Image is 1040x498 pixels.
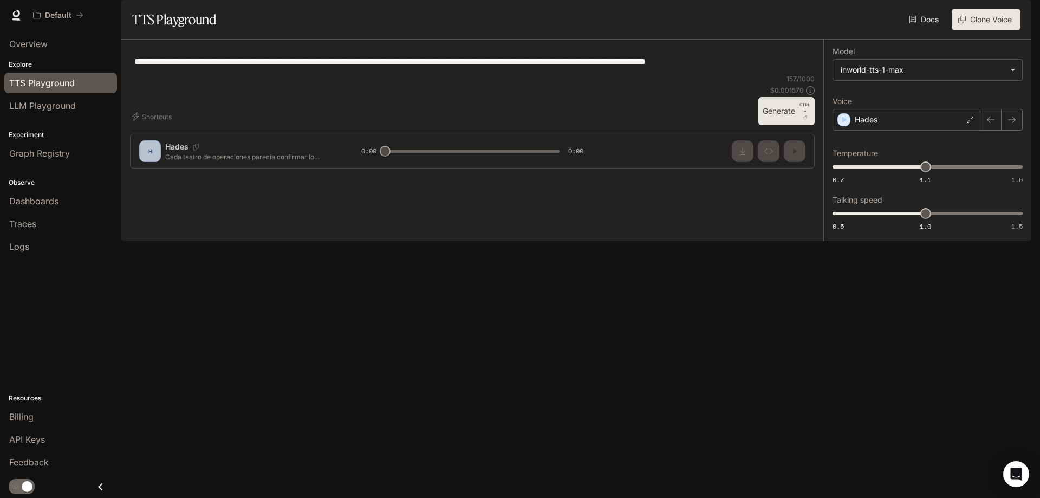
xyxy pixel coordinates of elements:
p: Talking speed [833,196,882,204]
p: CTRL + [799,101,810,114]
button: GenerateCTRL +⏎ [758,97,815,125]
span: 1.5 [1011,175,1023,184]
a: Docs [907,9,943,30]
button: Clone Voice [952,9,1020,30]
p: Default [45,11,71,20]
span: 0.5 [833,222,844,231]
div: inworld-tts-1-max [841,64,1005,75]
span: 1.1 [920,175,931,184]
div: Open Intercom Messenger [1003,461,1029,487]
p: $ 0.001570 [770,86,804,95]
p: Temperature [833,150,878,157]
div: inworld-tts-1-max [833,60,1022,80]
span: 1.5 [1011,222,1023,231]
span: 0.7 [833,175,844,184]
p: 157 / 1000 [786,74,815,83]
p: Model [833,48,855,55]
p: Hades [855,114,877,125]
button: Shortcuts [130,108,176,125]
h1: TTS Playground [132,9,216,30]
p: ⏎ [799,101,810,121]
button: All workspaces [28,4,88,26]
span: 1.0 [920,222,931,231]
p: Voice [833,98,852,105]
